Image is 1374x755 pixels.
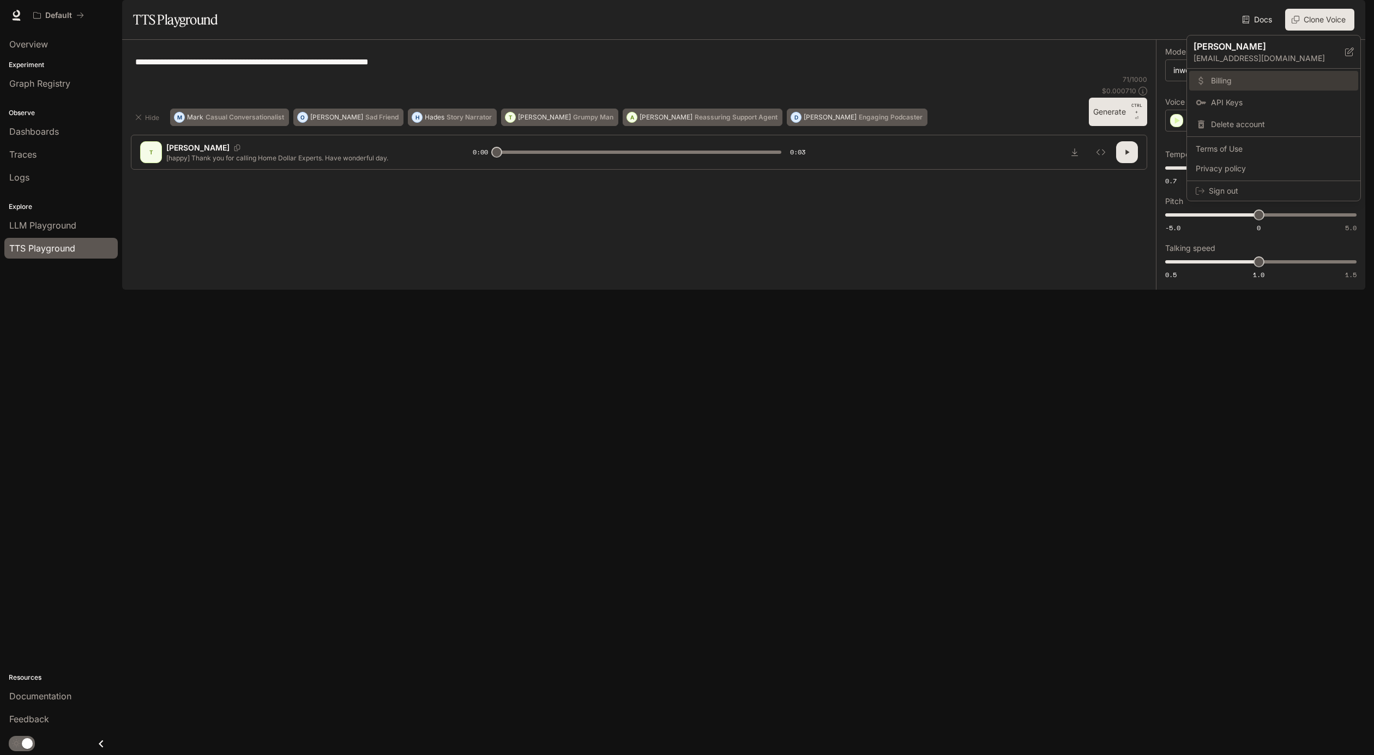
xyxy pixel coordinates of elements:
p: [EMAIL_ADDRESS][DOMAIN_NAME] [1194,53,1345,64]
a: Billing [1189,71,1358,91]
span: Privacy policy [1196,163,1352,174]
a: Terms of Use [1189,139,1358,159]
div: Sign out [1187,181,1360,201]
div: [PERSON_NAME][EMAIL_ADDRESS][DOMAIN_NAME] [1187,35,1360,69]
span: Delete account [1211,119,1352,130]
a: API Keys [1189,93,1358,112]
span: API Keys [1211,97,1352,108]
a: Privacy policy [1189,159,1358,178]
span: Sign out [1209,185,1352,196]
div: Delete account [1189,115,1358,134]
span: Billing [1211,75,1352,86]
p: [PERSON_NAME] [1194,40,1328,53]
span: Terms of Use [1196,143,1352,154]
